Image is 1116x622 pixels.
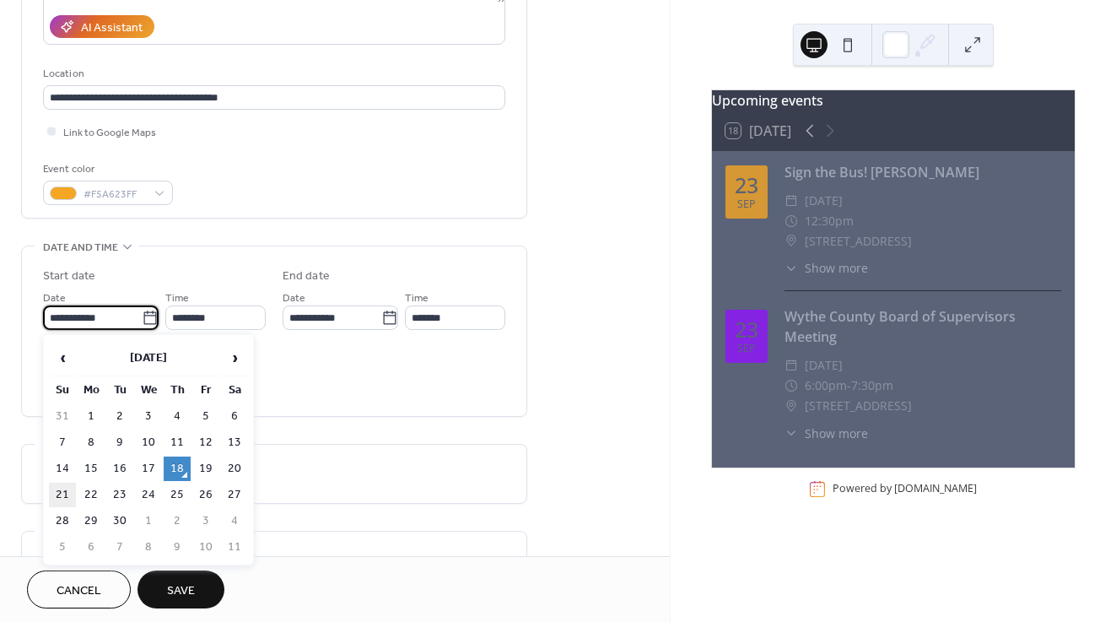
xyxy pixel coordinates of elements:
div: ​ [784,191,798,211]
div: Sep [737,343,756,354]
td: 10 [192,535,219,560]
td: 5 [49,535,76,560]
span: Link to Google Maps [63,124,156,142]
div: ​ [784,376,798,396]
td: 2 [164,509,191,533]
th: [DATE] [78,340,219,376]
td: 7 [49,430,76,455]
span: 7:30pm [851,376,893,396]
div: End date [283,268,330,285]
span: › [222,341,247,375]
td: 6 [78,535,105,560]
span: Date [43,289,66,307]
th: Th [164,378,191,403]
td: 5 [192,404,219,429]
td: 11 [164,430,191,455]
span: Show more [805,259,868,277]
td: 1 [78,404,105,429]
td: 15 [78,457,105,481]
td: 31 [49,404,76,429]
button: ​Show more [784,425,868,442]
span: [STREET_ADDRESS] [805,231,912,252]
td: 17 [135,457,162,481]
div: ​ [784,211,798,231]
span: ‹ [50,341,75,375]
td: 8 [135,535,162,560]
td: 27 [221,483,248,507]
td: 6 [221,404,248,429]
button: ​Show more [784,259,868,277]
span: #F5A623FF [84,186,146,203]
div: ​ [784,259,798,277]
td: 23 [106,483,133,507]
span: 6:00pm [805,376,847,396]
td: 30 [106,509,133,533]
button: AI Assistant [50,15,154,38]
th: We [135,378,162,403]
div: ​ [784,396,798,416]
div: Powered by [833,482,977,496]
td: 18 [164,457,191,481]
div: Event color [43,160,170,178]
div: ​ [784,231,798,252]
span: Save [167,582,195,600]
button: Cancel [27,571,131,608]
span: [DATE] [805,191,843,211]
td: 10 [135,430,162,455]
td: 2 [106,404,133,429]
span: Time [165,289,189,307]
td: 4 [164,404,191,429]
td: 7 [106,535,133,560]
span: Show more [805,425,868,442]
span: - [847,376,851,396]
div: Location [43,65,502,83]
span: 12:30pm [805,211,854,231]
span: [DATE] [805,355,843,376]
td: 28 [49,509,76,533]
td: 8 [78,430,105,455]
a: [DOMAIN_NAME] [894,482,977,496]
div: ​ [784,425,798,442]
div: Upcoming events [712,90,1075,111]
button: Save [137,571,224,608]
span: Time [405,289,429,307]
td: 26 [192,483,219,507]
td: 20 [221,457,248,481]
span: [STREET_ADDRESS] [805,396,912,416]
td: 25 [164,483,191,507]
td: 3 [192,509,219,533]
span: Cancel [57,582,101,600]
td: 29 [78,509,105,533]
td: 4 [221,509,248,533]
td: 24 [135,483,162,507]
th: Fr [192,378,219,403]
td: 3 [135,404,162,429]
td: 1 [135,509,162,533]
span: Date [283,289,305,307]
td: 12 [192,430,219,455]
div: ​ [784,355,798,376]
th: Mo [78,378,105,403]
th: Sa [221,378,248,403]
td: 9 [164,535,191,560]
div: Sign the Bus! [PERSON_NAME] [784,162,1061,182]
td: 22 [78,483,105,507]
td: 19 [192,457,219,481]
div: AI Assistant [81,19,143,37]
td: 11 [221,535,248,560]
div: Start date [43,268,95,285]
span: Date and time [43,239,118,257]
td: 16 [106,457,133,481]
th: Su [49,378,76,403]
div: 23 [735,319,758,340]
div: 23 [735,175,758,196]
td: 9 [106,430,133,455]
div: Wythe County Board of Supervisors Meeting [784,306,1061,347]
td: 14 [49,457,76,481]
div: Sep [737,199,756,210]
td: 21 [49,483,76,507]
td: 13 [221,430,248,455]
th: Tu [106,378,133,403]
